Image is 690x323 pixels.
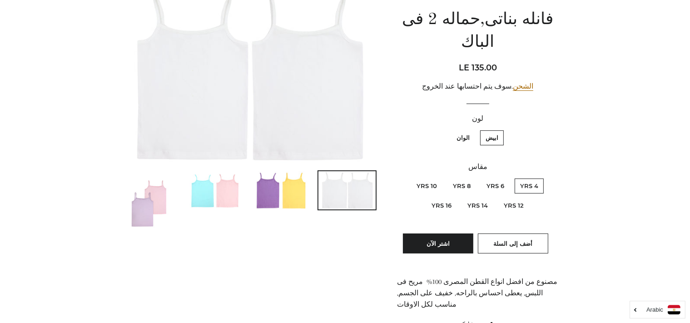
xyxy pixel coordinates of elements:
label: 16 Yrs [426,198,457,213]
label: 14 Yrs [462,198,493,213]
img: تحميل الصورة في عارض المعرض ، فانله بناتى,حماله 2 فى الباك [187,171,244,209]
a: الشحن [513,82,533,91]
span: أضف إلى السلة [493,240,532,247]
span: LE 135.00 [459,63,497,73]
button: أضف إلى السلة [478,234,548,253]
label: 8 Yrs [447,179,476,194]
h1: فانله بناتى,حماله 2 فى الباك [397,9,558,55]
img: تحميل الصورة في عارض المعرض ، فانله بناتى,حماله 2 فى الباك [318,171,376,209]
label: 4 Yrs [515,179,544,194]
label: لون [397,113,558,124]
i: Arabic [646,307,663,313]
label: 6 Yrs [481,179,510,194]
label: مقاس [397,161,558,173]
a: Arabic [635,305,680,314]
img: تحميل الصورة في عارض المعرض ، فانله بناتى,حماله 2 فى الباك [253,171,310,209]
button: اشتر الآن [403,234,473,253]
label: الوان [451,130,475,145]
label: ابيض [480,130,504,145]
div: مصنوع من افضل انواع القطن المصرى 100% مريح فى اللبس, يعطى احساس بالراحه, خفيف على الجسم, مناسب لك... [397,276,558,310]
img: تحميل الصورة في عارض المعرض ، فانله بناتى,حماله 2 فى الباك [129,171,170,233]
div: .سوف يتم احتسابها عند الخروج [397,81,558,92]
label: 12 Yrs [498,198,529,213]
label: 10 Yrs [411,179,442,194]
